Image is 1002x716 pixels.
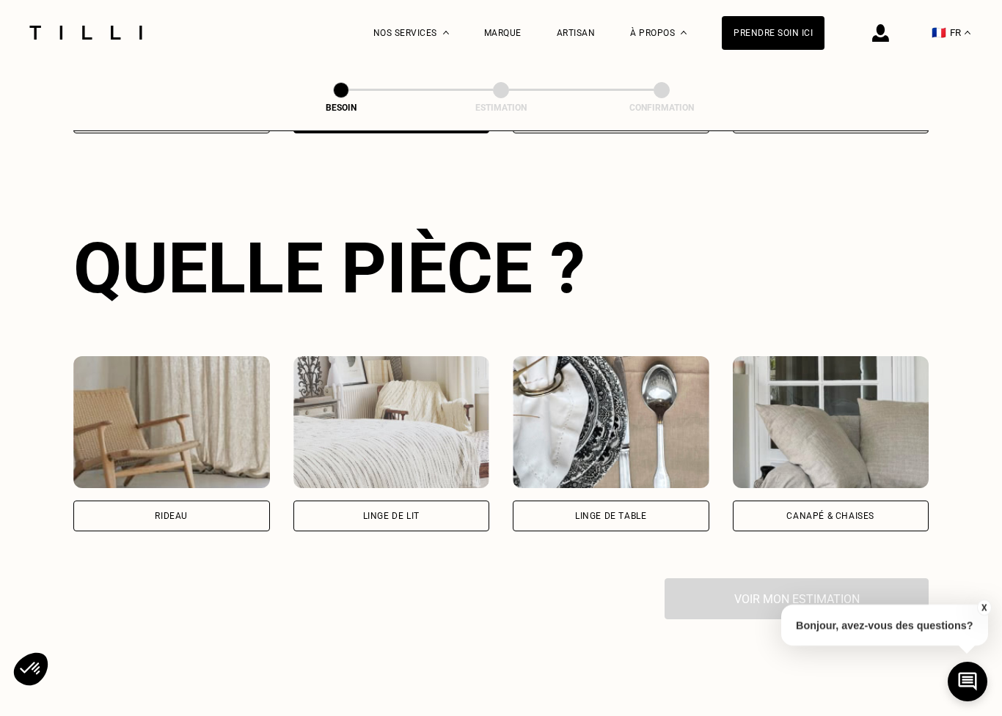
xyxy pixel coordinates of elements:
[73,356,270,488] img: Tilli retouche votre Rideau
[513,356,709,488] img: Tilli retouche votre Linge de table
[872,24,889,42] img: icône connexion
[557,28,596,38] a: Artisan
[781,605,988,646] p: Bonjour, avez-vous des questions?
[73,227,929,309] div: Quelle pièce ?
[733,356,929,488] img: Tilli retouche votre Canapé & chaises
[363,512,420,520] div: Linge de lit
[443,31,449,34] img: Menu déroulant
[268,103,414,113] div: Besoin
[681,31,687,34] img: Menu déroulant à propos
[575,512,646,520] div: Linge de table
[786,512,874,520] div: Canapé & chaises
[965,31,970,34] img: menu déroulant
[976,599,991,616] button: X
[484,28,522,38] a: Marque
[293,356,490,488] img: Tilli retouche votre Linge de lit
[428,103,574,113] div: Estimation
[155,512,188,520] div: Rideau
[722,16,824,50] a: Prendre soin ici
[24,26,147,40] img: Logo du service de couturière Tilli
[588,103,735,113] div: Confirmation
[932,26,946,40] span: 🇫🇷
